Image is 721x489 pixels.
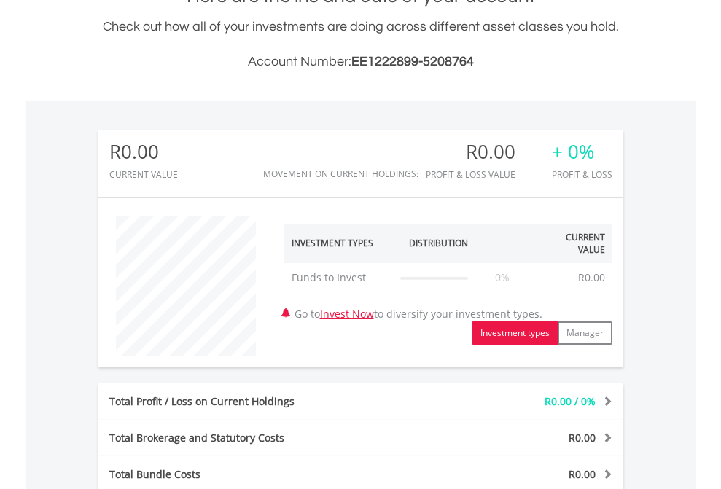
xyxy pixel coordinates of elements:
div: Movement on Current Holdings: [263,169,418,179]
button: Manager [558,321,612,345]
td: 0% [475,263,530,292]
button: Investment types [472,321,558,345]
div: R0.00 [109,141,178,163]
div: Profit & Loss Value [426,170,534,179]
div: Distribution [409,237,468,249]
div: CURRENT VALUE [109,170,178,179]
span: EE1222899-5208764 [351,55,474,69]
span: R0.00 [569,467,596,481]
td: Funds to Invest [284,263,394,292]
h3: Account Number: [98,52,623,72]
div: Profit & Loss [552,170,612,179]
div: Go to to diversify your investment types. [273,209,623,345]
div: R0.00 [426,141,534,163]
div: Total Brokerage and Statutory Costs [98,431,405,445]
a: Invest Now [320,307,374,321]
td: R0.00 [571,263,612,292]
div: Total Profit / Loss on Current Holdings [98,394,405,409]
span: R0.00 [569,431,596,445]
div: Check out how all of your investments are doing across different asset classes you hold. [98,17,623,72]
th: Investment Types [284,224,394,263]
div: Total Bundle Costs [98,467,405,482]
div: + 0% [552,141,612,163]
span: R0.00 / 0% [545,394,596,408]
th: Current Value [530,224,612,263]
